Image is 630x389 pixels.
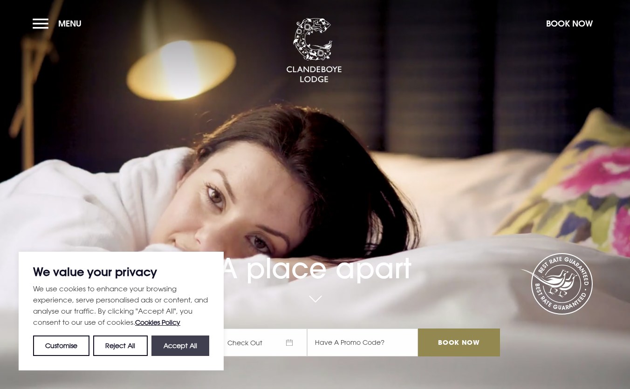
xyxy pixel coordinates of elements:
[541,13,597,34] button: Book Now
[418,329,500,356] input: Book Now
[130,228,500,285] h1: A place apart
[219,329,307,356] span: Check Out
[19,252,224,370] div: We value your privacy
[33,283,209,328] p: We use cookies to enhance your browsing experience, serve personalised ads or content, and analys...
[151,335,209,356] button: Accept All
[286,18,342,83] img: Clandeboye Lodge
[93,335,147,356] button: Reject All
[33,266,209,277] p: We value your privacy
[33,335,89,356] button: Customise
[135,318,180,326] a: Cookies Policy
[58,18,82,29] span: Menu
[307,329,418,356] input: Have A Promo Code?
[33,13,86,34] button: Menu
